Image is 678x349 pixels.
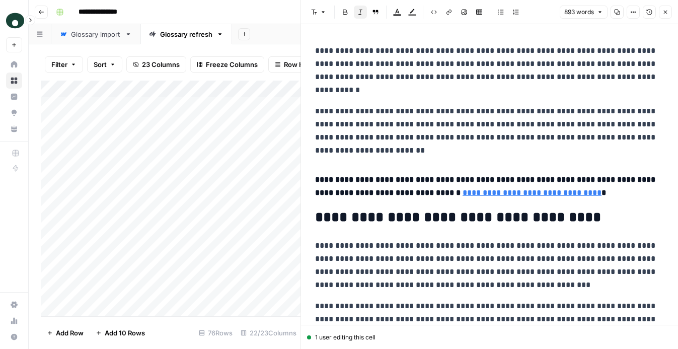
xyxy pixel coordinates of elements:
a: Glossary refresh [140,24,232,44]
div: 1 user editing this cell [307,333,672,342]
span: Row Height [284,59,320,69]
span: 23 Columns [142,59,180,69]
span: Sort [94,59,107,69]
a: Settings [6,297,22,313]
img: Oyster Logo [6,12,24,30]
button: 893 words [560,6,608,19]
button: Row Height [268,56,327,73]
div: Glossary import [71,29,121,39]
button: Workspace: Oyster [6,8,22,33]
button: Help + Support [6,329,22,345]
span: Filter [51,59,67,69]
button: Add Row [41,325,90,341]
span: 893 words [564,8,594,17]
div: 22/23 Columns [237,325,300,341]
span: Freeze Columns [206,59,258,69]
a: Glossary import [51,24,140,44]
button: 23 Columns [126,56,186,73]
a: Your Data [6,121,22,137]
div: Glossary refresh [160,29,212,39]
a: Opportunities [6,105,22,121]
span: Add Row [56,328,84,338]
a: Insights [6,89,22,105]
button: Add 10 Rows [90,325,151,341]
span: Add 10 Rows [105,328,145,338]
a: Browse [6,73,22,89]
button: Freeze Columns [190,56,264,73]
button: Sort [87,56,122,73]
a: Usage [6,313,22,329]
a: Home [6,56,22,73]
button: Filter [45,56,83,73]
div: 76 Rows [195,325,237,341]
